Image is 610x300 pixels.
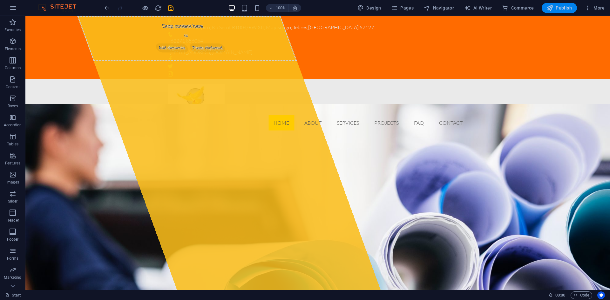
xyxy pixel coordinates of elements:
span: More [585,5,605,11]
p: Forms [7,256,18,261]
p: Footer [7,237,18,242]
p: Accordion [4,123,22,128]
span: Code [573,291,589,299]
i: Save (Ctrl+S) [167,4,174,12]
button: More [582,3,607,13]
i: Undo: Change text (Ctrl+Z) [104,4,111,12]
span: Paste clipboard [163,28,201,37]
p: Elements [5,46,21,51]
p: Content [6,84,20,90]
span: Design [357,5,381,11]
a: Click to cancel selection. Double-click to open Pages [5,291,21,299]
i: Reload page [154,4,162,12]
h6: 100% [275,4,286,12]
span: 00 00 [555,291,565,299]
p: Images [6,180,19,185]
p: Header [6,218,19,223]
button: Publish [542,3,577,13]
span: Publish [547,5,572,11]
p: Tables [7,142,18,147]
span: Add elements [129,28,164,37]
p: Boxes [8,103,18,109]
button: Pages [389,3,416,13]
button: Navigator [421,3,457,13]
h6: Session time [549,291,566,299]
button: save [167,4,174,12]
button: undo [103,4,111,12]
button: Design [355,3,384,13]
span: Pages [391,5,414,11]
button: 100% [266,4,288,12]
button: Commerce [499,3,537,13]
p: Columns [5,65,21,70]
img: Editor Logo [37,4,84,12]
p: Features [5,161,20,166]
span: Navigator [424,5,454,11]
button: AI Writer [462,3,494,13]
span: : [560,293,561,297]
p: Slider [8,199,18,204]
button: Click here to leave preview mode and continue editing [141,4,149,12]
button: Code [571,291,592,299]
button: reload [154,4,162,12]
i: On resize automatically adjust zoom level to fit chosen device. [292,5,298,11]
span: Commerce [502,5,534,11]
p: Marketing [4,275,21,280]
p: Favorites [4,27,21,32]
button: Usercentrics [597,291,605,299]
span: AI Writer [464,5,492,11]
